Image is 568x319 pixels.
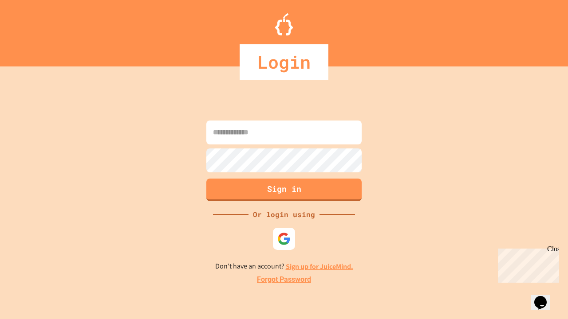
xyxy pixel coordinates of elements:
div: Or login using [248,209,319,220]
img: google-icon.svg [277,232,291,245]
p: Don't have an account? [215,261,353,272]
div: Chat with us now!Close [4,4,61,56]
button: Sign in [206,179,362,201]
iframe: chat widget [531,284,559,310]
img: Logo.svg [275,13,293,35]
iframe: chat widget [494,245,559,283]
a: Sign up for JuiceMind. [286,262,353,271]
div: Login [240,44,328,80]
a: Forgot Password [257,274,311,285]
